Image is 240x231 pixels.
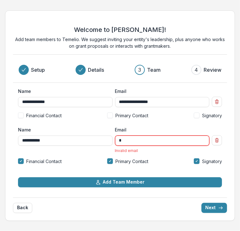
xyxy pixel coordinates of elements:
h2: Welcome to [PERSON_NAME]! [74,26,166,33]
button: Add Team Member [18,177,222,187]
h3: Team [147,66,161,74]
button: Back [13,203,32,213]
h3: Setup [31,66,45,74]
label: Email [115,88,206,94]
label: Name [18,88,109,94]
div: 4 [194,66,198,74]
span: Primary Contact [115,158,148,165]
p: Add team members to Temelio. We suggest inviting your entity's leadership, plus anyone who works ... [13,36,227,49]
span: Signatory [202,112,222,119]
div: 3 [138,66,141,74]
h3: Review [204,66,222,74]
span: Financial Contact [26,158,62,165]
label: Email [115,126,206,133]
span: Signatory [202,158,222,165]
h3: Details [88,66,104,74]
span: Financial Contact [26,112,62,119]
span: Primary Contact [115,112,148,119]
button: Remove team member [212,135,222,145]
div: Progress [19,65,222,75]
div: Invalid email [115,148,210,153]
button: Remove team member [212,97,222,107]
button: Next [201,203,227,213]
label: Name [18,126,109,133]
